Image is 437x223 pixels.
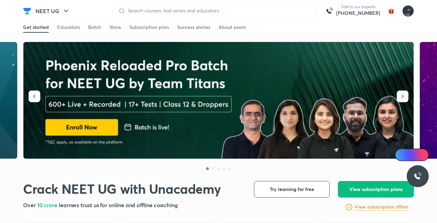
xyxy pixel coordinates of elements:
img: ttu [414,172,422,180]
div: Subscription plan [129,24,169,31]
div: About exam [218,24,246,31]
div: Educators [57,24,80,31]
img: call-us [322,4,336,18]
button: View subscription plans [338,181,414,198]
span: learners trust us for online and offline coaching [59,201,178,209]
img: avatar [386,6,397,17]
div: Batch [88,24,101,31]
span: Ai Doubts [406,152,425,158]
span: Over [23,201,37,209]
a: Store [109,22,121,33]
a: Educators [57,22,80,33]
p: Talk to our experts [336,4,380,10]
button: Try learning for free [254,181,330,198]
a: Ai Doubts [395,149,429,161]
a: Batch [88,22,101,33]
img: Muskan Kumar [402,5,414,17]
a: Get started [23,22,49,33]
div: Store [109,24,121,31]
a: [PHONE_NUMBER] [336,10,380,17]
span: View subscription plans [349,186,403,193]
div: Get started [23,24,49,31]
img: Icon [399,152,405,158]
a: Subscription plan [129,22,169,33]
a: View subscription offers [354,203,408,211]
div: Success stories [177,24,210,31]
input: Search courses, test series and educators [125,8,311,13]
img: Company Logo [23,7,31,15]
a: About exam [218,22,246,33]
h1: Crack NEET UG with Unacademy [23,181,221,197]
span: 10 crore [37,201,59,209]
span: Try learning for free [270,186,314,193]
a: Success stories [177,22,210,33]
button: NEET UG [31,4,74,18]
